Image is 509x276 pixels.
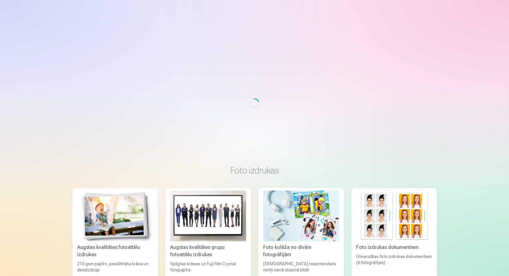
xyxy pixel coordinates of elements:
[261,261,342,273] div: [DEMOGRAPHIC_DATA] neaizmirstami mirkļi vienā skaistā bildē
[261,244,342,258] div: Foto kolāža no divām fotogrāfijām
[77,190,153,241] img: Augstas kvalitātes fotoattēlu izdrukas
[354,244,435,251] div: Foto izdrukas dokumentiem
[77,165,432,176] h3: Foto izdrukas
[168,244,249,258] div: Augstas kvalitātes grupu fotoattēlu izdrukas
[170,190,246,241] img: Augstas kvalitātes grupu fotoattēlu izdrukas
[75,244,156,258] div: Augstas kvalitātes fotoattēlu izdrukas
[263,190,339,241] img: Foto kolāža no divām fotogrāfijām
[356,190,432,241] img: Foto izdrukas dokumentiem
[354,253,435,273] div: Universālas foto izdrukas dokumentiem (6 fotogrāfijas)
[168,261,249,273] div: Spilgtas krāsas uz Fuji Film Crystal fotopapīra
[75,261,156,273] div: 210 gsm papīrs, piesātināta krāsa un detalizācija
